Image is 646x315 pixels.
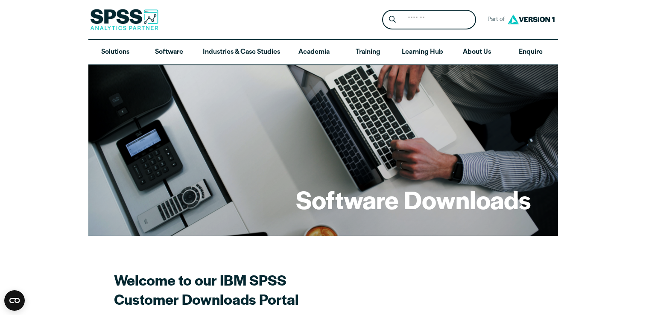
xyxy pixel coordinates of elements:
[395,40,450,65] a: Learning Hub
[450,40,504,65] a: About Us
[88,40,142,65] a: Solutions
[382,10,476,30] form: Site Header Search Form
[142,40,196,65] a: Software
[504,40,558,65] a: Enquire
[90,9,158,30] img: SPSS Analytics Partner
[296,183,531,216] h1: Software Downloads
[196,40,287,65] a: Industries & Case Studies
[4,290,25,311] button: Open CMP widget
[389,16,396,23] svg: Search magnifying glass icon
[287,40,341,65] a: Academia
[341,40,395,65] a: Training
[483,14,506,26] span: Part of
[384,12,400,28] button: Search magnifying glass icon
[506,12,557,27] img: Version1 Logo
[114,270,413,309] h2: Welcome to our IBM SPSS Customer Downloads Portal
[88,40,558,65] nav: Desktop version of site main menu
